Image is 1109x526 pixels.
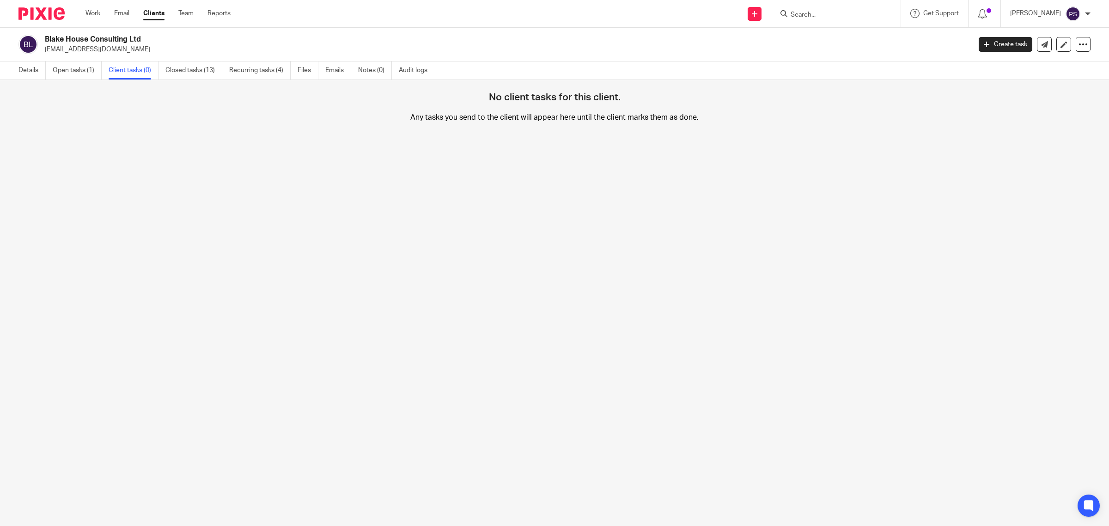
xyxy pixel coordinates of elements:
[45,35,781,44] h2: Blake House Consulting Ltd
[790,11,873,19] input: Search
[85,9,100,18] a: Work
[53,61,102,80] a: Open tasks (1)
[178,9,194,18] a: Team
[109,61,158,80] a: Client tasks (0)
[358,61,392,80] a: Notes (0)
[143,9,165,18] a: Clients
[923,10,959,17] span: Get Support
[325,61,351,80] a: Emails
[979,37,1032,52] a: Create task
[229,61,291,80] a: Recurring tasks (4)
[1010,9,1061,18] p: [PERSON_NAME]
[18,61,46,80] a: Details
[489,59,621,104] h4: No client tasks for this client.
[45,45,965,54] p: [EMAIL_ADDRESS][DOMAIN_NAME]
[114,9,129,18] a: Email
[165,61,222,80] a: Closed tasks (13)
[18,35,38,54] img: svg%3E
[18,7,65,20] img: Pixie
[298,61,318,80] a: Files
[399,61,434,80] a: Audit logs
[185,113,924,164] p: Any tasks you send to the client will appear here until the client marks them as done.
[1066,6,1080,21] img: svg%3E
[207,9,231,18] a: Reports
